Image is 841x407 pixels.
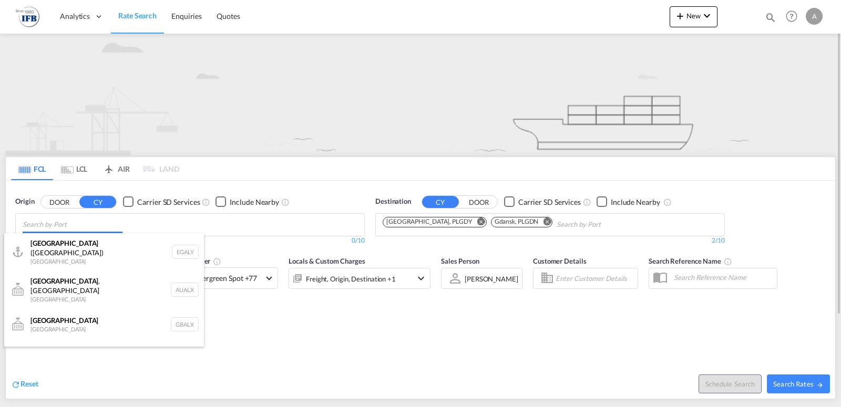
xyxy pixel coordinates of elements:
md-icon: icon-chevron-down [701,9,713,22]
img: new-FCL.png [5,34,836,155]
div: Help [783,7,806,26]
div: Gdansk, PLGDN [495,217,539,226]
button: icon-plus 400-fgNewicon-chevron-down [670,6,717,27]
div: Include Nearby [611,197,660,207]
input: Chips input. [23,216,122,233]
span: Sales Person [441,257,479,265]
input: Enter Customer Details [556,270,634,286]
div: A [806,8,823,25]
span: Search Rates [773,380,824,388]
div: Freight Origin Destination Factory Stuffing [306,272,396,286]
div: 2/10 [375,236,725,245]
div: Freight Origin Destination Factory Stuffingicon-chevron-down [289,268,430,289]
button: DOOR [460,196,497,208]
span: Evergreen Spot +77 [194,273,263,284]
input: Search Reference Name [669,269,777,285]
div: Include Nearby [230,197,279,207]
div: icon-refreshReset [11,379,38,390]
span: Destination [375,196,411,207]
md-tab-item: FCL [11,157,53,180]
md-icon: Unchecked: Search for CY (Container Yard) services for all selected carriers.Checked : Search for... [583,198,591,206]
div: Carrier SD Services [518,197,581,207]
button: Search Ratesicon-arrow-right [767,374,830,393]
md-icon: Unchecked: Ignores neighbouring ports when fetching rates.Checked : Includes neighbouring ports w... [663,198,672,206]
md-icon: icon-plus 400-fg [674,9,686,22]
md-checkbox: Checkbox No Ink [504,196,581,207]
md-icon: icon-magnify [765,12,776,23]
span: Enquiries [171,12,202,20]
md-icon: icon-airplane [102,163,115,171]
div: Press delete to remove this chip. [386,217,475,226]
input: Chips input. [557,216,657,233]
button: DOOR [41,196,78,208]
span: Origin [15,196,34,207]
span: Help [783,7,801,25]
div: Gdynia, PLGDY [386,217,473,226]
div: icon-magnify [765,12,776,27]
span: Locals & Custom Charges [289,257,365,265]
span: Carrier [189,257,221,265]
md-checkbox: Checkbox No Ink [123,196,200,207]
span: Analytics [60,11,90,22]
md-icon: icon-arrow-right [816,381,824,389]
md-tab-item: AIR [95,157,137,180]
button: CY [79,196,116,208]
button: Note: By default Schedule search will only considerorigin ports, destination ports and cut off da... [699,374,762,393]
span: Reset [20,379,38,388]
span: New [674,12,713,20]
md-icon: icon-refresh [11,380,20,389]
button: CY [422,196,459,208]
span: Search Reference Name [649,257,732,265]
md-icon: icon-chevron-down [415,272,427,285]
span: Customer Details [533,257,586,265]
md-pagination-wrapper: Use the left and right arrow keys to navigate between tabs [11,157,179,180]
md-chips-wrap: Chips container. Use arrow keys to select chips. [381,214,661,233]
md-select: Sales Person: Agata Roszkowska [464,271,519,286]
md-icon: The selected Trucker/Carrierwill be displayed in the rate results If the rates are from another f... [213,257,221,266]
div: [PERSON_NAME] [465,275,518,283]
div: Carrier SD Services [137,197,200,207]
md-checkbox: Checkbox No Ink [216,196,279,207]
md-tab-item: LCL [53,157,95,180]
button: Remove [536,217,552,228]
button: Remove [470,217,486,228]
md-icon: Your search will be saved by the below given name [724,257,732,266]
md-icon: Unchecked: Search for CY (Container Yard) services for all selected carriers.Checked : Search for... [202,198,210,206]
span: Rate Search [118,11,157,20]
md-checkbox: Checkbox No Ink [597,196,660,207]
md-chips-wrap: Chips container with autocompletion. Enter the text area, type text to search, and then use the u... [21,214,127,233]
div: OriginDOOR CY Checkbox No InkUnchecked: Search for CY (Container Yard) services for all selected ... [6,181,835,399]
span: Quotes [217,12,240,20]
md-icon: Unchecked: Ignores neighbouring ports when fetching rates.Checked : Includes neighbouring ports w... [281,198,290,206]
img: 2b726980256c11eeaa87296e05903fd5.png [16,5,39,28]
div: Press delete to remove this chip. [495,217,541,226]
